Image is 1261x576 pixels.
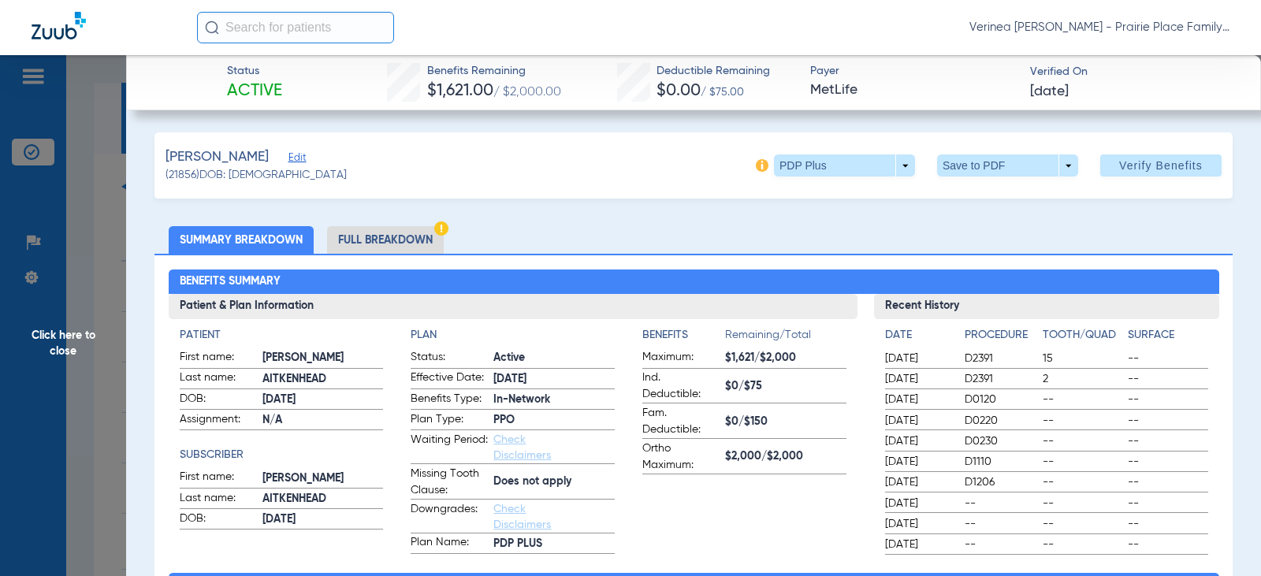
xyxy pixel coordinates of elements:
[169,226,314,254] li: Summary Breakdown
[965,413,1036,429] span: D0220
[1100,154,1222,177] button: Verify Benefits
[1043,392,1122,407] span: --
[642,327,725,349] app-breakdown-title: Benefits
[493,474,615,490] span: Does not apply
[1128,496,1207,511] span: --
[180,447,384,463] h4: Subscriber
[885,474,951,490] span: [DATE]
[166,167,347,184] span: (21856) DOB: [DEMOGRAPHIC_DATA]
[288,152,303,167] span: Edit
[1043,454,1122,470] span: --
[1128,537,1207,552] span: --
[1030,82,1069,102] span: [DATE]
[756,159,768,172] img: info-icon
[1128,327,1207,344] h4: Surface
[169,294,858,319] h3: Patient & Plan Information
[166,147,269,167] span: [PERSON_NAME]
[411,327,615,344] h4: Plan
[427,83,493,99] span: $1,621.00
[885,433,951,449] span: [DATE]
[642,440,720,474] span: Ortho Maximum:
[774,154,915,177] button: PDP Plus
[411,411,488,430] span: Plan Type:
[1043,327,1122,349] app-breakdown-title: Tooth/Quad
[965,474,1036,490] span: D1206
[885,537,951,552] span: [DATE]
[1119,159,1203,172] span: Verify Benefits
[657,63,770,80] span: Deductible Remaining
[262,491,384,507] span: AITKENHEAD
[1128,516,1207,532] span: --
[885,327,951,349] app-breakdown-title: Date
[1128,433,1207,449] span: --
[493,392,615,408] span: In-Network
[1128,392,1207,407] span: --
[1043,496,1122,511] span: --
[262,392,384,408] span: [DATE]
[1030,64,1236,80] span: Verified On
[642,405,720,438] span: Fam. Deductible:
[493,371,615,388] span: [DATE]
[885,454,951,470] span: [DATE]
[657,83,701,99] span: $0.00
[180,391,257,410] span: DOB:
[885,516,951,532] span: [DATE]
[1043,516,1122,532] span: --
[1128,327,1207,349] app-breakdown-title: Surface
[493,412,615,429] span: PPO
[411,501,488,533] span: Downgrades:
[180,327,384,344] h4: Patient
[411,391,488,410] span: Benefits Type:
[411,432,488,463] span: Waiting Period:
[725,378,846,395] span: $0/$75
[493,86,561,98] span: / $2,000.00
[1128,351,1207,366] span: --
[965,392,1036,407] span: D0120
[1128,371,1207,387] span: --
[965,516,1036,532] span: --
[205,20,219,35] img: Search Icon
[1043,433,1122,449] span: --
[810,80,1016,100] span: MetLife
[725,350,846,366] span: $1,621/$2,000
[180,411,257,430] span: Assignment:
[180,469,257,488] span: First name:
[725,327,846,349] span: Remaining/Total
[885,371,951,387] span: [DATE]
[262,470,384,487] span: [PERSON_NAME]
[180,370,257,388] span: Last name:
[885,392,951,407] span: [DATE]
[1043,327,1122,344] h4: Tooth/Quad
[965,327,1036,349] app-breakdown-title: Procedure
[1043,537,1122,552] span: --
[411,370,488,388] span: Effective Date:
[725,414,846,430] span: $0/$150
[1128,413,1207,429] span: --
[493,434,551,461] a: Check Disclaimers
[965,537,1036,552] span: --
[725,448,846,465] span: $2,000/$2,000
[411,534,488,553] span: Plan Name:
[262,511,384,528] span: [DATE]
[227,63,282,80] span: Status
[227,80,282,102] span: Active
[1128,454,1207,470] span: --
[965,454,1036,470] span: D1110
[1043,474,1122,490] span: --
[262,371,384,388] span: AITKENHEAD
[427,63,561,80] span: Benefits Remaining
[493,350,615,366] span: Active
[180,490,257,509] span: Last name:
[969,20,1229,35] span: Verinea [PERSON_NAME] - Prairie Place Family Dental
[885,351,951,366] span: [DATE]
[937,154,1078,177] button: Save to PDF
[262,412,384,429] span: N/A
[197,12,394,43] input: Search for patients
[965,496,1036,511] span: --
[965,433,1036,449] span: D0230
[874,294,1218,319] h3: Recent History
[411,466,488,499] span: Missing Tooth Clause:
